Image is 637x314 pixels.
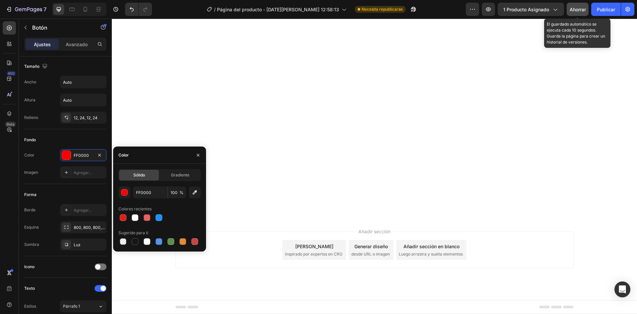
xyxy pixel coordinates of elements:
[217,7,339,12] font: Página del producto - [DATE][PERSON_NAME] 12:58:13
[24,192,36,197] font: Forma
[133,186,168,198] input: Por ejemplo: FFFFFF
[243,225,276,231] font: Generar diseño
[498,3,564,16] button: 1 producto asignado
[7,122,14,127] font: Beta
[24,153,35,157] font: Color
[24,286,35,291] font: Texto
[63,304,80,309] font: Párrafo 1
[24,264,35,269] font: Icono
[60,300,106,312] button: Párrafo 1
[34,42,51,47] font: Ajustes
[171,172,189,177] font: Gradiente
[74,115,98,120] font: 12, 24, 12, 24
[24,207,35,212] font: Borde
[24,64,39,69] font: Tamaño
[591,3,621,16] button: Publicar
[60,76,106,88] input: Auto
[118,230,148,235] font: Sugerido para ti
[74,242,81,247] font: Luz
[24,97,35,102] font: Altura
[179,190,183,195] font: %
[3,3,49,16] button: 7
[24,115,38,120] font: Relleno
[287,233,351,238] font: Luego arrastra y suelta elementos
[74,170,92,175] font: Agregar...
[247,210,279,216] font: Añadir sección
[24,137,36,142] font: Fondo
[112,19,637,314] iframe: Área de diseño
[292,225,348,231] font: Añadir sección en blanco
[118,153,129,157] font: Color
[125,3,152,16] div: Deshacer/Rehacer
[74,225,110,230] font: 800, 800, 800, 800
[24,79,36,84] font: Ancho
[570,7,586,12] font: Ahorrar
[8,71,15,76] font: 450
[614,281,630,297] div: Abrir Intercom Messenger
[133,172,145,177] font: Sólido
[32,24,47,31] font: Botón
[74,208,92,213] font: Agregar...
[24,225,39,230] font: Esquina
[24,304,36,309] font: Estilos
[567,3,589,16] button: Ahorrar
[32,24,89,32] p: Botón
[118,206,152,211] font: Colores recientes
[597,7,615,12] font: Publicar
[240,233,278,238] font: desde URL o imagen
[24,242,39,247] font: Sombra
[214,7,216,12] font: /
[362,7,403,12] font: Necesita republicarse
[503,7,549,12] font: 1 producto asignado
[60,94,106,106] input: Auto
[74,153,89,158] font: FF0000
[173,233,231,238] font: inspirado por expertos en CRO
[24,170,38,175] font: Imagen
[183,225,222,231] font: [PERSON_NAME]
[43,6,46,13] font: 7
[66,42,88,47] font: Avanzado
